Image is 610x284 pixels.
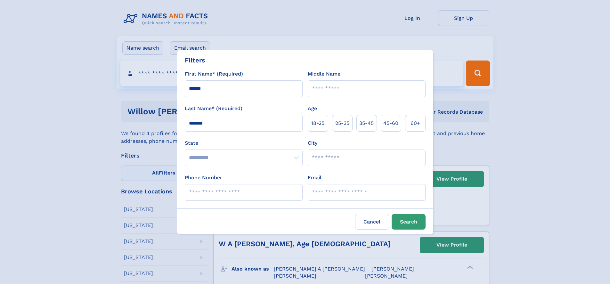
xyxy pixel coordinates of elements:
[308,70,340,78] label: Middle Name
[411,119,420,127] span: 60+
[185,139,303,147] label: State
[308,174,321,182] label: Email
[185,55,205,65] div: Filters
[185,174,222,182] label: Phone Number
[359,119,374,127] span: 35‑45
[308,105,317,112] label: Age
[392,214,426,230] button: Search
[383,119,398,127] span: 45‑60
[185,105,242,112] label: Last Name* (Required)
[355,214,389,230] label: Cancel
[311,119,324,127] span: 18‑25
[308,139,317,147] label: City
[185,70,243,78] label: First Name* (Required)
[335,119,349,127] span: 25‑35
